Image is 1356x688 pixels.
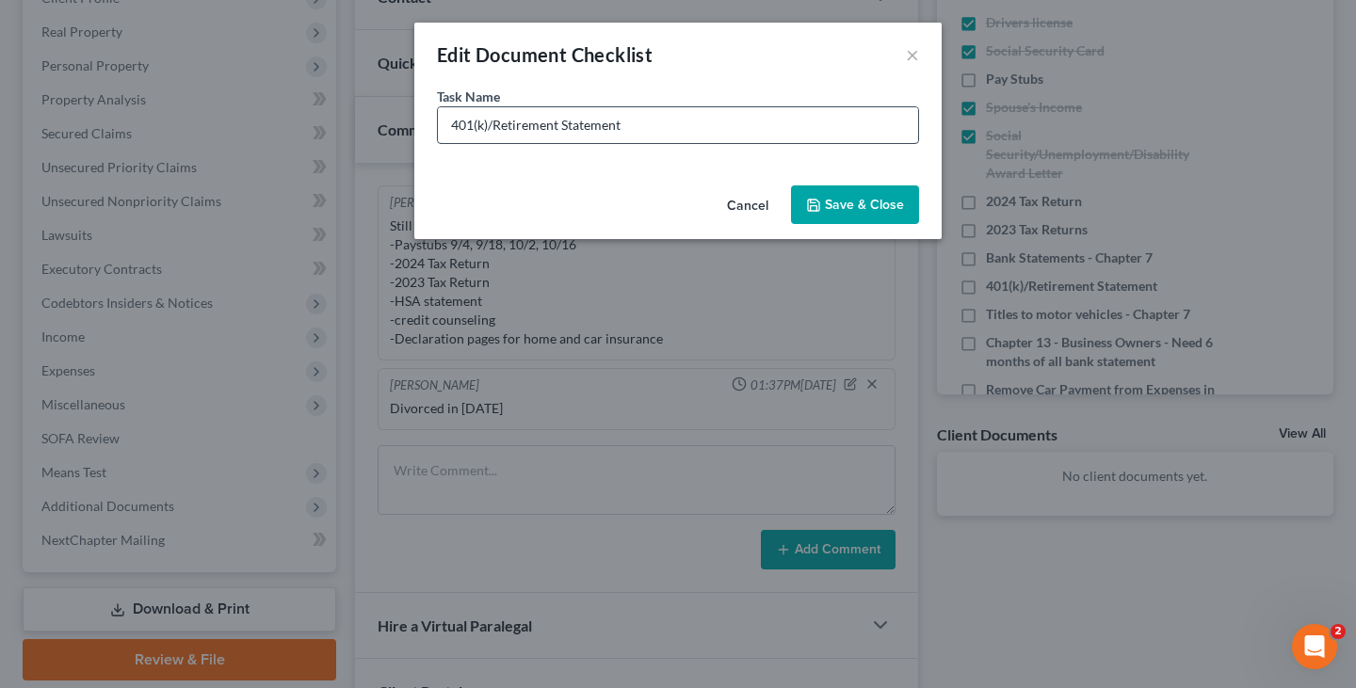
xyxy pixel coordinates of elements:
iframe: Intercom live chat [1292,624,1337,669]
button: Save & Close [791,185,919,225]
input: Enter document description.. [438,107,918,143]
span: 2 [1331,624,1346,639]
span: Task Name [437,88,500,104]
button: Cancel [712,187,783,225]
span: Edit Document Checklist [437,43,653,66]
button: × [906,43,919,66]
